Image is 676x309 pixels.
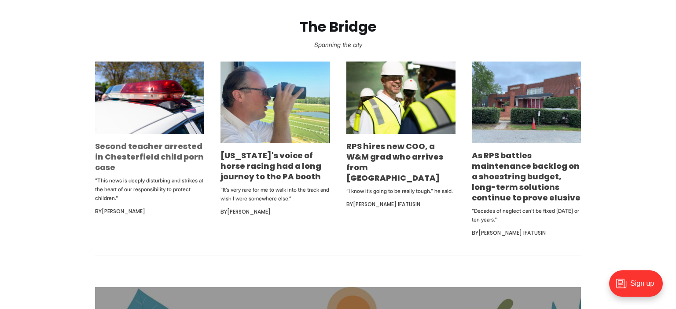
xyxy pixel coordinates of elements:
p: "This news is deeply disturbing and strikes at the heart of our responsibility to protect children." [95,176,204,203]
a: As RPS battles maintenance backlog on a shoestring budget, long-term solutions continue to prove ... [472,150,580,203]
p: “Decades of neglect can’t be fixed [DATE] or ten years.” [472,207,581,224]
p: Spanning the city [14,39,662,51]
h2: The Bridge [14,19,662,35]
a: [US_STATE]'s voice of horse racing had a long journey to the PA booth [220,150,321,182]
a: [PERSON_NAME] [227,208,271,215]
img: Second teacher arrested in Chesterfield child porn case [95,62,204,134]
a: [PERSON_NAME] [102,207,145,215]
a: RPS hires new COO, a W&M grad who arrives from [GEOGRAPHIC_DATA] [346,141,443,183]
div: By [95,206,204,217]
a: [PERSON_NAME] Ifatusin [478,229,546,236]
div: By [346,199,456,210]
iframe: portal-trigger [602,266,676,309]
p: “I know it’s going to be really tough.” he said. [346,187,456,196]
img: As RPS battles maintenance backlog on a shoestring budget, long-term solutions continue to prove ... [472,62,581,143]
div: By [220,207,330,217]
img: Virginia's voice of horse racing had a long journey to the PA booth [220,62,330,143]
a: Second teacher arrested in Chesterfield child porn case [95,141,204,173]
img: RPS hires new COO, a W&M grad who arrives from Indianapolis [346,62,456,135]
p: “It’s very rare for me to walk into the track and wish I were somewhere else.” [220,185,330,203]
a: [PERSON_NAME] Ifatusin [353,200,420,208]
div: By [472,228,581,238]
